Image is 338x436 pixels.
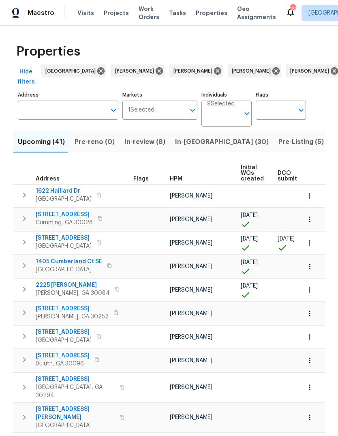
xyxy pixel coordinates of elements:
span: 9 Selected [207,101,235,107]
div: [PERSON_NAME] [228,64,281,77]
span: [DATE] [241,260,258,265]
span: Flags [133,176,149,182]
span: [PERSON_NAME] [170,217,212,222]
span: [PERSON_NAME], GA 30084 [36,289,110,297]
button: Hide filters [13,64,39,89]
label: Flags [256,92,306,97]
span: [PERSON_NAME] [290,67,332,75]
span: In-review (8) [124,136,165,148]
span: [GEOGRAPHIC_DATA], GA 30294 [36,383,115,399]
span: [PERSON_NAME] [170,358,212,363]
span: [DATE] [241,283,258,289]
span: [PERSON_NAME], GA 30252 [36,313,109,321]
button: Open [295,105,307,116]
span: [STREET_ADDRESS] [36,210,93,219]
span: [STREET_ADDRESS] [36,352,90,360]
span: [PERSON_NAME] [173,67,216,75]
span: [STREET_ADDRESS] [36,328,92,336]
div: 133 [290,5,295,13]
span: Tasks [169,10,186,16]
span: [GEOGRAPHIC_DATA] [36,421,115,430]
span: [STREET_ADDRESS] [36,234,92,242]
span: [PERSON_NAME] [170,264,212,269]
span: [PERSON_NAME] [170,193,212,199]
div: [PERSON_NAME] [169,64,223,77]
span: [STREET_ADDRESS] [36,305,109,313]
div: [GEOGRAPHIC_DATA] [41,64,106,77]
span: DCO submitted [278,170,307,182]
button: Open [187,105,198,116]
span: [PERSON_NAME] [170,334,212,340]
span: Work Orders [139,5,159,21]
span: [DATE] [278,236,295,242]
label: Markets [122,92,198,97]
span: Geo Assignments [237,5,276,21]
span: Maestro [28,9,54,17]
span: [GEOGRAPHIC_DATA] [36,266,102,274]
span: Initial WOs created [241,165,264,182]
span: [GEOGRAPHIC_DATA] [36,336,92,344]
span: In-[GEOGRAPHIC_DATA] (30) [175,136,269,148]
span: [PERSON_NAME] [170,311,212,316]
span: HPM [170,176,182,182]
span: [PERSON_NAME] [170,415,212,420]
span: 1405 Cumberland Ct SE [36,258,102,266]
span: [PERSON_NAME] [170,240,212,246]
span: Pre-reno (0) [75,136,115,148]
span: Hide filters [16,67,36,87]
span: Upcoming (41) [18,136,65,148]
span: 2225 [PERSON_NAME] [36,281,110,289]
span: [PERSON_NAME] [170,287,212,293]
span: [GEOGRAPHIC_DATA] [36,242,92,250]
span: Visits [77,9,94,17]
span: 1 Selected [128,107,154,114]
button: Open [241,108,252,119]
span: [DATE] [241,236,258,242]
span: Duluth, GA 30096 [36,360,90,368]
span: [PERSON_NAME] [232,67,274,75]
button: Open [108,105,119,116]
span: Projects [104,9,129,17]
span: Pre-Listing (5) [278,136,324,148]
span: [STREET_ADDRESS] [36,375,115,383]
span: Properties [196,9,227,17]
div: [PERSON_NAME] [111,64,165,77]
span: Properties [16,47,80,56]
label: Individuals [201,92,252,97]
span: [DATE] [241,213,258,218]
label: Address [18,92,118,97]
span: Address [36,176,60,182]
span: Cumming, GA 30028 [36,219,93,227]
span: [PERSON_NAME] [170,384,212,390]
span: [GEOGRAPHIC_DATA] [36,195,92,203]
span: [GEOGRAPHIC_DATA] [45,67,99,75]
span: [PERSON_NAME] [115,67,157,75]
span: 1622 Halliard Dr [36,187,92,195]
span: [STREET_ADDRESS][PERSON_NAME] [36,405,115,421]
